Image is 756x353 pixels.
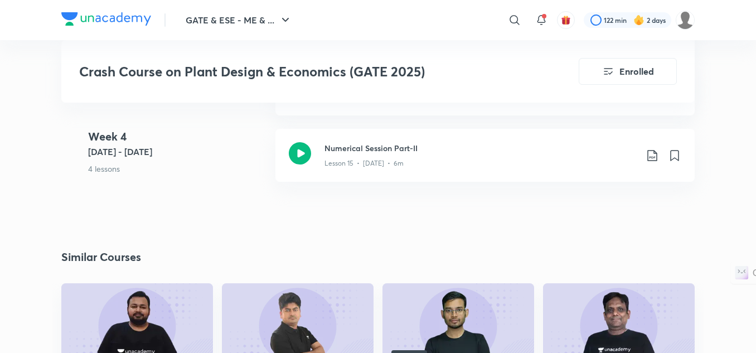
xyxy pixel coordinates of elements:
h3: Crash Course on Plant Design & Economics (GATE 2025) [79,64,516,80]
img: avatar [561,15,571,25]
button: GATE & ESE - ME & ... [179,9,299,31]
button: avatar [557,11,575,29]
button: Enrolled [579,58,677,85]
h4: Week 4 [88,128,266,145]
img: yash Singh [676,11,695,30]
img: Company Logo [61,12,151,26]
img: streak [633,14,644,26]
a: Numerical Session Part-IILesson 15 • [DATE] • 6m [275,129,695,195]
h5: [DATE] - [DATE] [88,145,266,158]
h2: Similar Courses [61,249,141,265]
p: 4 lessons [88,163,266,175]
p: Lesson 15 • [DATE] • 6m [324,158,404,168]
h3: Numerical Session Part-II [324,142,637,154]
a: Company Logo [61,12,151,28]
